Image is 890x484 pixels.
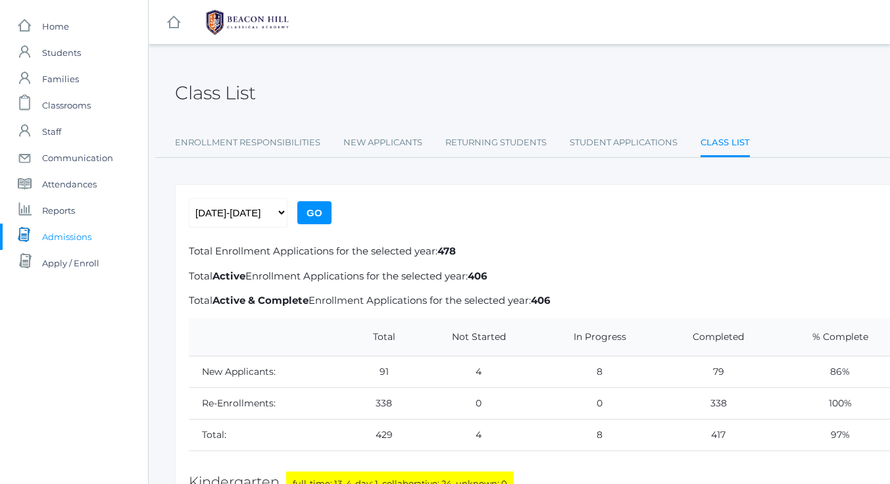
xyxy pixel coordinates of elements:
span: Students [42,39,81,66]
span: Attendances [42,171,97,197]
td: 79 [655,356,772,387]
span: Home [42,13,69,39]
span: Apply / Enroll [42,250,99,276]
th: Not Started [412,318,535,356]
a: Enrollment Responsibilities [175,130,320,156]
b: 406 [468,270,487,282]
input: Go [297,201,332,224]
td: 429 [345,419,412,450]
th: Completed [655,318,772,356]
td: 91 [345,356,412,387]
td: Re-Enrollments: [189,387,345,419]
td: 8 [535,356,655,387]
td: 0 [412,387,535,419]
a: Class List [701,130,750,158]
b: Active [212,270,245,282]
td: 417 [655,419,772,450]
td: 0 [535,387,655,419]
b: Active & Complete [212,294,309,306]
img: BHCALogos-05-308ed15e86a5a0abce9b8dd61676a3503ac9727e845dece92d48e8588c001991.png [198,6,297,39]
span: Families [42,66,79,92]
td: New Applicants: [189,356,345,387]
td: 4 [412,356,535,387]
b: 478 [437,245,456,257]
td: 338 [345,387,412,419]
a: Returning Students [445,130,547,156]
td: 4 [412,419,535,450]
span: Admissions [42,224,91,250]
h2: Class List [175,83,256,103]
td: Total: [189,419,345,450]
th: In Progress [535,318,655,356]
td: 8 [535,419,655,450]
td: 338 [655,387,772,419]
span: Reports [42,197,75,224]
span: Classrooms [42,92,91,118]
b: 406 [531,294,551,306]
span: Communication [42,145,113,171]
a: Student Applications [570,130,678,156]
th: Total [345,318,412,356]
a: New Applicants [343,130,422,156]
span: Staff [42,118,61,145]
